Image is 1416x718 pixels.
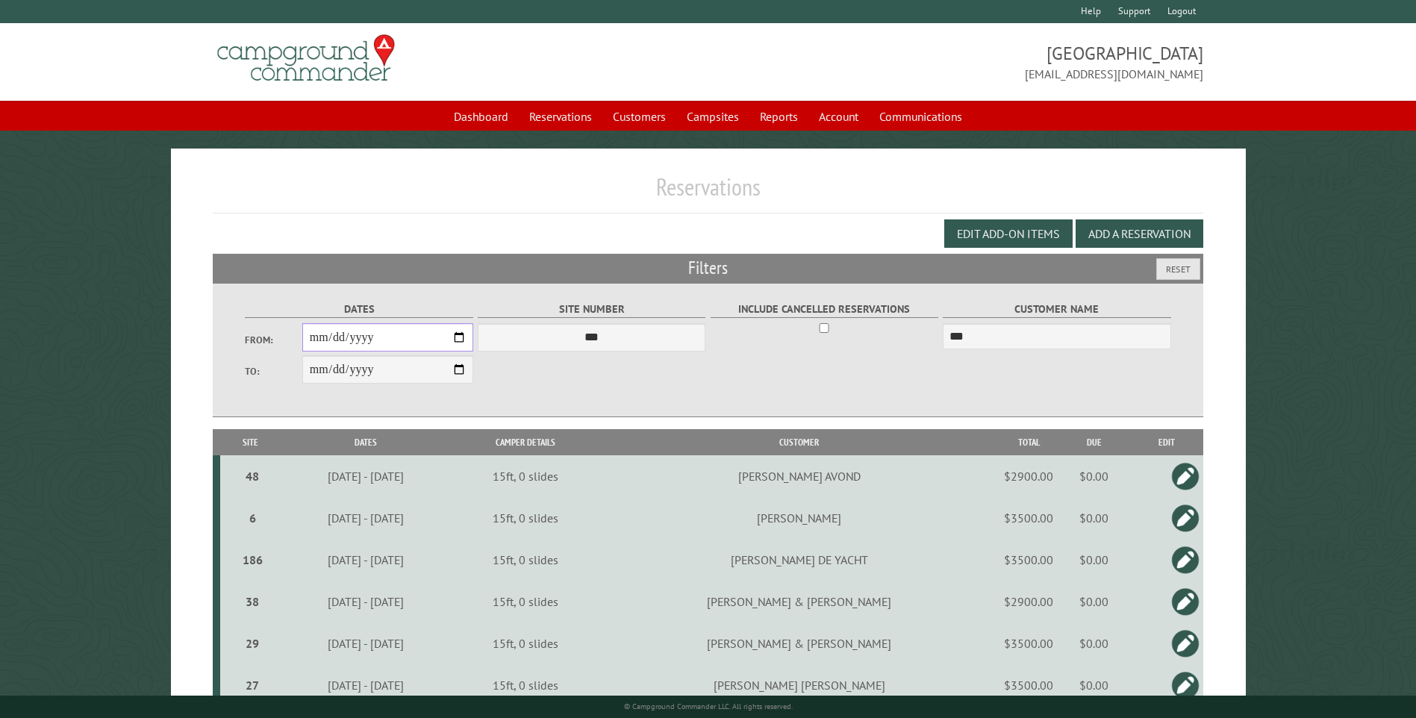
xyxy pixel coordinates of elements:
[220,429,281,455] th: Site
[452,664,600,707] td: 15ft, 0 slides
[999,497,1058,539] td: $3500.00
[452,622,600,664] td: 15ft, 0 slides
[226,469,278,484] div: 48
[452,497,600,539] td: 15ft, 0 slides
[245,301,472,318] label: Dates
[478,301,705,318] label: Site Number
[213,254,1203,282] h2: Filters
[1058,581,1130,622] td: $0.00
[810,102,867,131] a: Account
[1058,539,1130,581] td: $0.00
[213,172,1203,213] h1: Reservations
[600,497,999,539] td: [PERSON_NAME]
[226,678,278,693] div: 27
[226,594,278,609] div: 38
[226,552,278,567] div: 186
[1130,429,1203,455] th: Edit
[283,511,449,525] div: [DATE] - [DATE]
[1076,219,1203,248] button: Add a Reservation
[600,664,999,707] td: [PERSON_NAME] [PERSON_NAME]
[1058,497,1130,539] td: $0.00
[999,581,1058,622] td: $2900.00
[944,219,1073,248] button: Edit Add-on Items
[283,594,449,609] div: [DATE] - [DATE]
[600,622,999,664] td: [PERSON_NAME] & [PERSON_NAME]
[708,41,1203,83] span: [GEOGRAPHIC_DATA] [EMAIL_ADDRESS][DOMAIN_NAME]
[751,102,807,131] a: Reports
[452,455,600,497] td: 15ft, 0 slides
[1058,429,1130,455] th: Due
[600,429,999,455] th: Customer
[999,539,1058,581] td: $3500.00
[226,636,278,651] div: 29
[213,29,399,87] img: Campground Commander
[999,429,1058,455] th: Total
[452,539,600,581] td: 15ft, 0 slides
[1156,258,1200,280] button: Reset
[283,552,449,567] div: [DATE] - [DATE]
[226,511,278,525] div: 6
[624,702,793,711] small: © Campground Commander LLC. All rights reserved.
[520,102,601,131] a: Reservations
[999,455,1058,497] td: $2900.00
[999,664,1058,707] td: $3500.00
[1058,455,1130,497] td: $0.00
[711,301,938,318] label: Include Cancelled Reservations
[245,333,302,347] label: From:
[283,636,449,651] div: [DATE] - [DATE]
[604,102,675,131] a: Customers
[600,455,999,497] td: [PERSON_NAME] AVOND
[600,581,999,622] td: [PERSON_NAME] & [PERSON_NAME]
[452,429,600,455] th: Camper Details
[452,581,600,622] td: 15ft, 0 slides
[678,102,748,131] a: Campsites
[445,102,517,131] a: Dashboard
[1058,622,1130,664] td: $0.00
[283,469,449,484] div: [DATE] - [DATE]
[999,622,1058,664] td: $3500.00
[870,102,971,131] a: Communications
[1058,664,1130,707] td: $0.00
[245,364,302,378] label: To:
[283,678,449,693] div: [DATE] - [DATE]
[600,539,999,581] td: [PERSON_NAME] DE YACHT
[281,429,452,455] th: Dates
[943,301,1170,318] label: Customer Name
